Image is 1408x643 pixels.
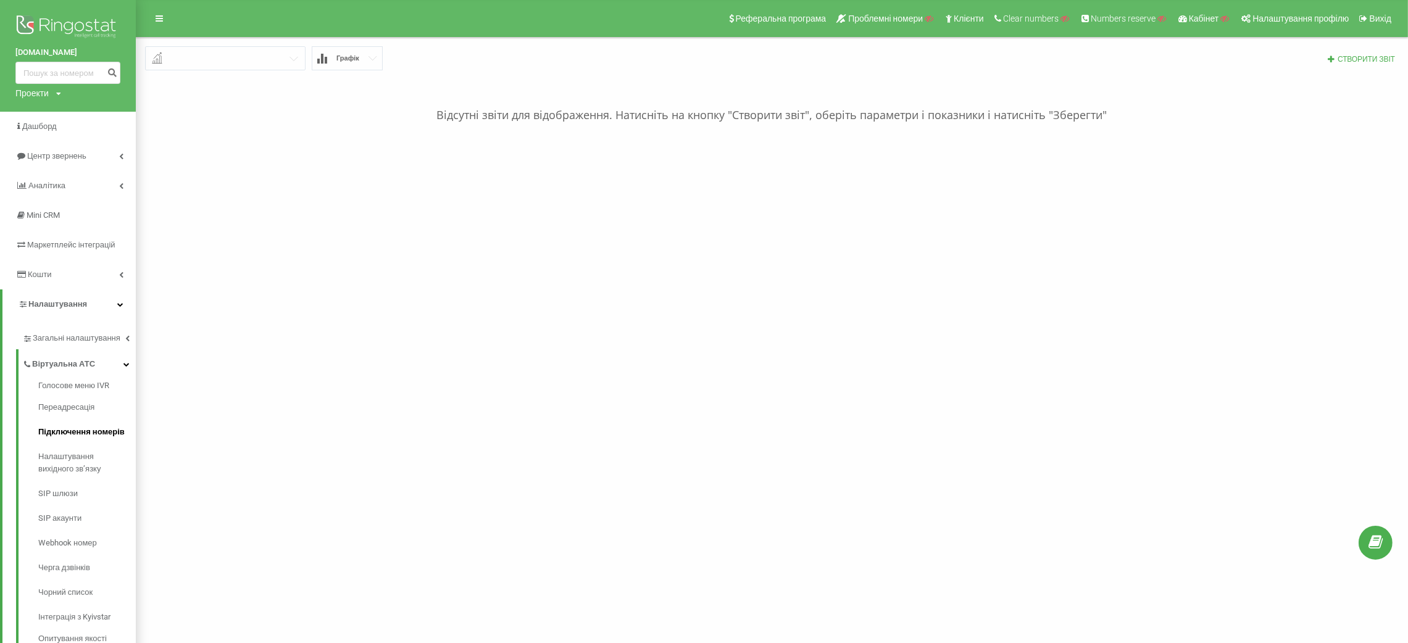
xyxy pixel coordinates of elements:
[1370,14,1391,23] span: Вихід
[1327,55,1336,62] i: Створити звіт
[336,54,359,62] span: Графік
[1189,14,1219,23] span: Кабінет
[38,380,109,392] span: Голосове меню IVR
[38,605,136,629] a: Інтеграція з Kyivstar
[38,586,93,599] span: Чорний список
[15,87,49,99] div: Проекти
[38,531,136,555] a: Webhook номер
[38,401,94,413] span: Переадресація
[22,349,136,375] a: Віртуальна АТС
[27,240,115,249] span: Маркетплейс інтеграцій
[38,426,125,438] span: Підключення номерів
[38,444,136,481] a: Налаштування вихідного зв’язку
[38,481,136,506] a: SIP шлюзи
[22,122,57,131] span: Дашборд
[736,14,827,23] span: Реферальна програма
[38,562,90,574] span: Черга дзвінків
[38,487,78,500] span: SIP шлюзи
[1252,14,1349,23] span: Налаштування профілю
[848,14,923,23] span: Проблемні номери
[38,555,136,580] a: Черга дзвінків
[38,450,130,475] span: Налаштування вихідного зв’язку
[38,395,136,420] a: Переадресація
[27,151,86,160] span: Центр звернень
[33,332,120,344] span: Загальні налаштування
[22,323,136,349] a: Загальні налаштування
[28,270,51,279] span: Кошти
[38,420,136,444] a: Підключення номерів
[1323,54,1399,65] button: Створити звіт
[1003,14,1059,23] span: Clear numbers
[28,299,87,309] span: Налаштування
[27,210,60,220] span: Mini CRM
[32,358,95,370] span: Віртуальна АТС
[1091,14,1156,23] span: Numbers reserve
[38,537,97,549] span: Webhook номер
[312,46,383,70] button: Графік
[38,580,136,605] a: Чорний список
[954,14,984,23] span: Клієнти
[2,289,136,319] a: Налаштування
[38,512,81,525] span: SIP акаунти
[28,181,65,190] span: Аналiтика
[15,12,120,43] img: Ringostat logo
[38,611,110,623] span: Інтеграція з Kyivstar
[38,380,136,395] a: Голосове меню IVR
[15,62,120,84] input: Пошук за номером
[15,46,120,59] a: [DOMAIN_NAME]
[38,506,136,531] a: SIP акаунти
[145,70,1399,123] p: Відсутні звіти для відображення. Натисніть на кнопку "Створити звіт", оберіть параметри і показни...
